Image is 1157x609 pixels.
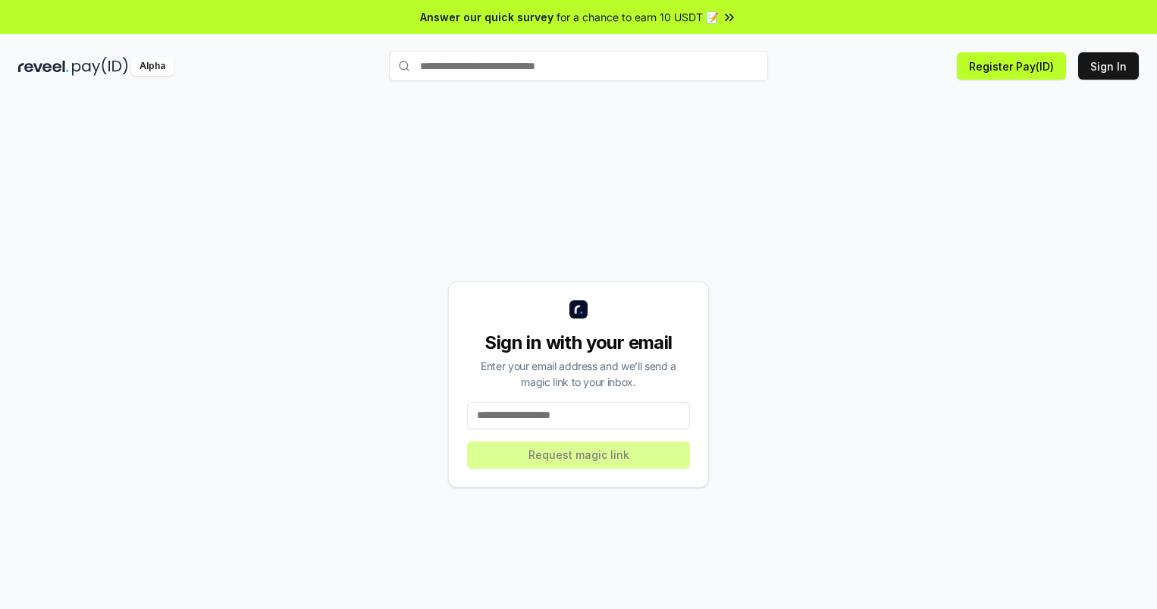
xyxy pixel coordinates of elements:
button: Register Pay(ID) [957,52,1066,80]
div: Enter your email address and we’ll send a magic link to your inbox. [467,358,690,390]
img: logo_small [569,300,588,319]
div: Sign in with your email [467,331,690,355]
img: reveel_dark [18,57,69,76]
span: Answer our quick survey [420,9,553,25]
span: for a chance to earn 10 USDT 📝 [557,9,719,25]
button: Sign In [1078,52,1139,80]
div: Alpha [131,57,174,76]
img: pay_id [72,57,128,76]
